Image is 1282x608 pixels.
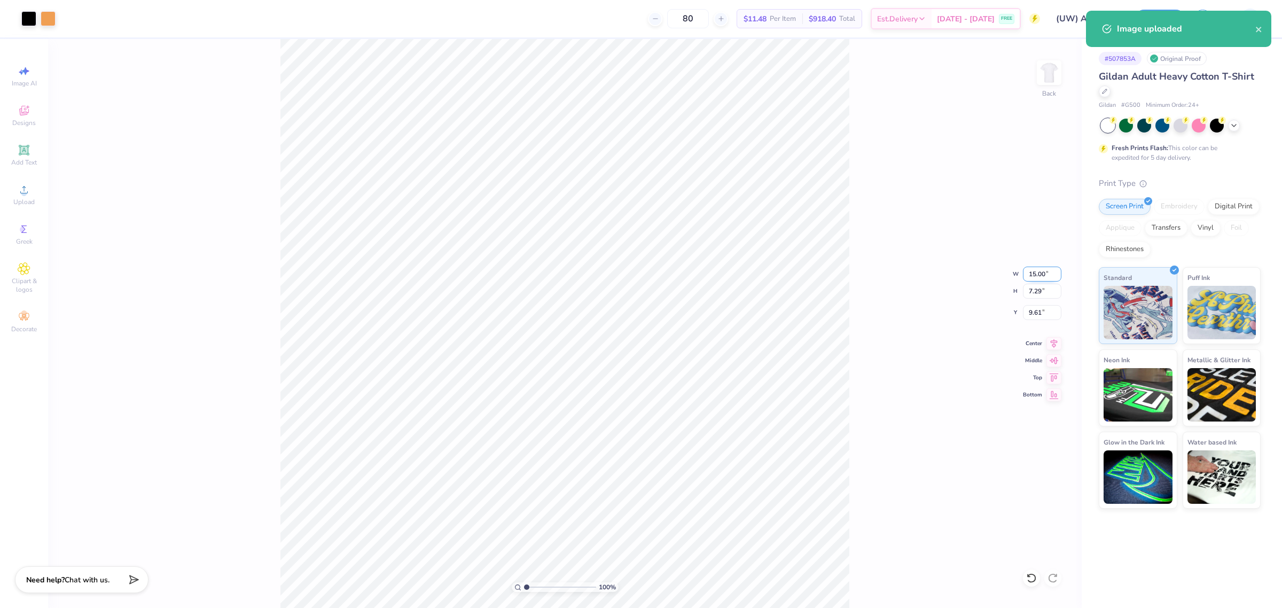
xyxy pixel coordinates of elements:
span: Middle [1023,357,1042,364]
div: Transfers [1145,220,1187,236]
span: Water based Ink [1187,436,1237,448]
div: Rhinestones [1099,241,1151,258]
span: Image AI [12,79,37,88]
span: Gildan Adult Heavy Cotton T-Shirt [1099,70,1254,83]
div: Print Type [1099,177,1261,190]
span: Neon Ink [1104,354,1130,365]
div: Vinyl [1191,220,1221,236]
span: Clipart & logos [5,277,43,294]
span: Puff Ink [1187,272,1210,283]
span: Bottom [1023,391,1042,399]
img: Glow in the Dark Ink [1104,450,1172,504]
img: Standard [1104,286,1172,339]
span: Metallic & Glitter Ink [1187,354,1250,365]
span: Designs [12,119,36,127]
span: Greek [16,237,33,246]
span: Add Text [11,158,37,167]
strong: Fresh Prints Flash: [1112,144,1168,152]
div: # 507853A [1099,52,1142,65]
span: Per Item [770,13,796,25]
input: Untitled Design [1048,8,1127,29]
div: Screen Print [1099,199,1151,215]
div: Applique [1099,220,1142,236]
strong: Need help? [26,575,65,585]
span: Top [1023,374,1042,381]
span: Standard [1104,272,1132,283]
div: Embroidery [1154,199,1205,215]
span: Glow in the Dark Ink [1104,436,1164,448]
span: Minimum Order: 24 + [1146,101,1199,110]
span: Decorate [11,325,37,333]
img: Water based Ink [1187,450,1256,504]
span: Chat with us. [65,575,110,585]
button: close [1255,22,1263,35]
span: 100 % [599,582,616,592]
img: Neon Ink [1104,368,1172,422]
span: # G500 [1121,101,1140,110]
div: Image uploaded [1117,22,1255,35]
span: Upload [13,198,35,206]
img: Metallic & Glitter Ink [1187,368,1256,422]
span: $918.40 [809,13,836,25]
span: $11.48 [744,13,767,25]
div: Original Proof [1147,52,1207,65]
input: – – [667,9,709,28]
span: Est. Delivery [877,13,918,25]
span: FREE [1001,15,1012,22]
span: Gildan [1099,101,1116,110]
span: Total [839,13,855,25]
span: Center [1023,340,1042,347]
div: Digital Print [1208,199,1260,215]
img: Puff Ink [1187,286,1256,339]
div: Foil [1224,220,1249,236]
div: This color can be expedited for 5 day delivery. [1112,143,1243,162]
img: Back [1038,62,1060,83]
span: [DATE] - [DATE] [937,13,995,25]
div: Back [1042,89,1056,98]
